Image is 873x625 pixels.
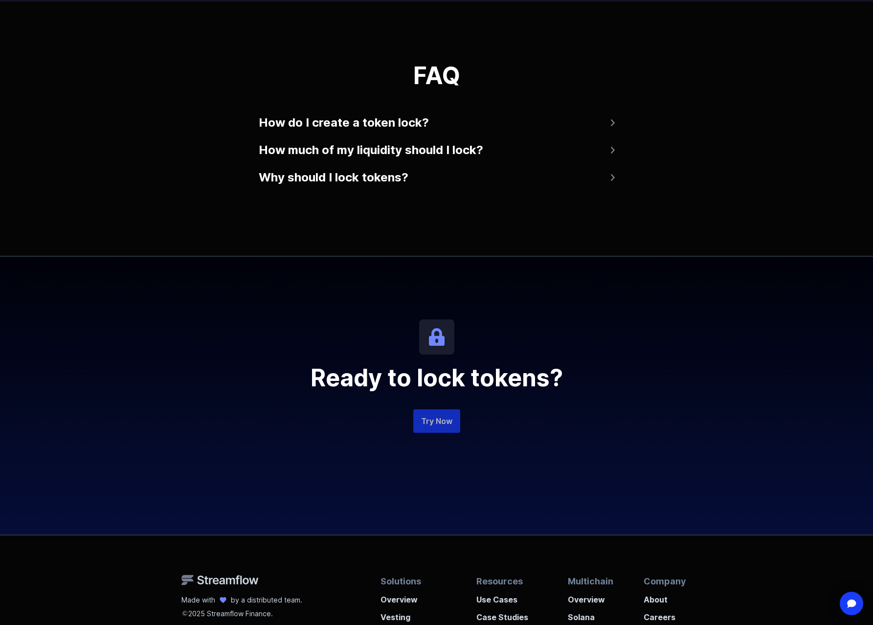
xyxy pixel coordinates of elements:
[259,138,615,162] button: How much of my liquidity should I lock?
[413,409,460,433] a: Try Now
[259,64,615,88] h3: FAQ
[568,588,613,605] a: Overview
[476,575,537,588] p: Resources
[644,575,692,588] p: Company
[419,319,454,355] img: icon
[381,575,446,588] p: Solutions
[381,605,446,623] a: Vesting
[202,366,672,390] h2: Ready to lock tokens?
[476,588,537,605] a: Use Cases
[568,575,613,588] p: Multichain
[381,588,446,605] a: Overview
[181,575,259,585] img: Streamflow Logo
[231,595,302,605] p: by a distributed team.
[568,605,613,623] a: Solana
[476,605,537,623] a: Case Studies
[181,595,215,605] p: Made with
[259,166,615,189] button: Why should I lock tokens?
[259,111,615,134] button: How do I create a token lock?
[644,588,692,605] a: About
[644,605,692,623] a: Careers
[840,592,863,615] div: Open Intercom Messenger
[181,605,302,619] p: 2025 Streamflow Finance.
